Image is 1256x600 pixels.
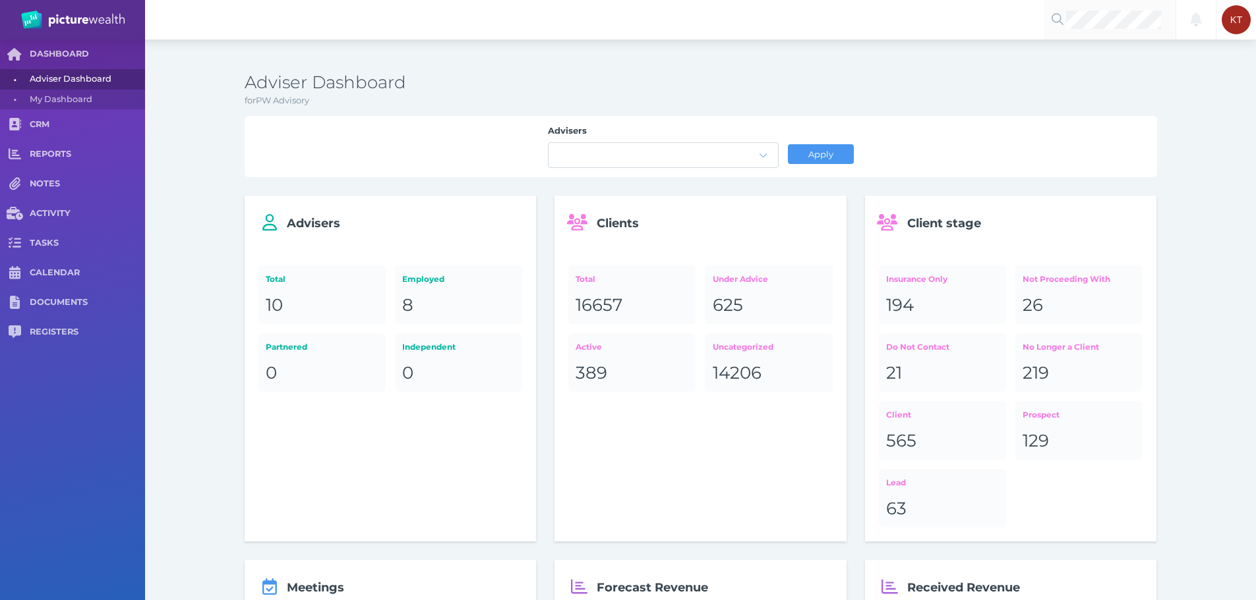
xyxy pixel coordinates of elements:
div: 0 [402,362,515,385]
div: 389 [576,362,688,385]
span: Adviser Dashboard [30,69,140,90]
div: 63 [886,498,999,520]
div: 0 [266,362,378,385]
span: Advisers [287,216,340,231]
span: Meetings [287,580,344,595]
span: Client stage [907,216,981,231]
a: Partnered0 [258,333,386,392]
a: Independent0 [395,333,522,392]
h3: Adviser Dashboard [245,72,1157,94]
span: Clients [597,216,639,231]
div: 10 [266,294,378,317]
span: CALENDAR [30,267,145,279]
span: Client [886,410,911,420]
span: Forecast Revenue [597,580,708,595]
span: Prospect [1023,410,1060,420]
span: Do Not Contact [886,342,949,352]
span: REGISTERS [30,327,145,338]
a: Under Advice625 [705,265,832,323]
a: Total10 [258,265,386,323]
p: for PW Advisory [245,94,1157,107]
button: Apply [788,144,854,164]
div: 194 [886,294,999,317]
span: Total [266,274,285,284]
span: Under Advice [713,274,768,284]
span: Not Proceeding With [1023,274,1110,284]
a: Active389 [568,333,696,392]
div: 26 [1023,294,1135,317]
span: Insurance Only [886,274,947,284]
div: 21 [886,362,999,385]
div: 565 [886,430,999,452]
span: Apply [802,149,839,159]
span: DASHBOARD [30,49,145,60]
span: TASKS [30,238,145,249]
div: 8 [402,294,515,317]
span: Partnered [266,342,307,352]
span: No Longer a Client [1023,342,1099,352]
span: CRM [30,119,145,130]
div: 16657 [576,294,688,317]
span: KT [1230,14,1243,25]
span: Active [576,342,602,352]
div: 625 [713,294,825,317]
span: REPORTS [30,149,145,160]
div: 14206 [713,362,825,385]
span: ACTIVITY [30,208,145,219]
span: My Dashboard [30,90,140,110]
span: Employed [402,274,444,284]
div: 219 [1023,362,1135,385]
div: Kiran Tristanto [1222,5,1251,34]
img: PW [21,11,125,29]
span: Independent [402,342,456,352]
label: Advisers [548,125,779,142]
span: Uncategorized [713,342,773,352]
span: Total [576,274,595,284]
a: Total16657 [568,265,696,323]
span: Received Revenue [907,580,1020,595]
span: Lead [886,477,906,487]
span: DOCUMENTS [30,297,145,308]
div: 129 [1023,430,1135,452]
a: Employed8 [395,265,522,323]
span: NOTES [30,178,145,190]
